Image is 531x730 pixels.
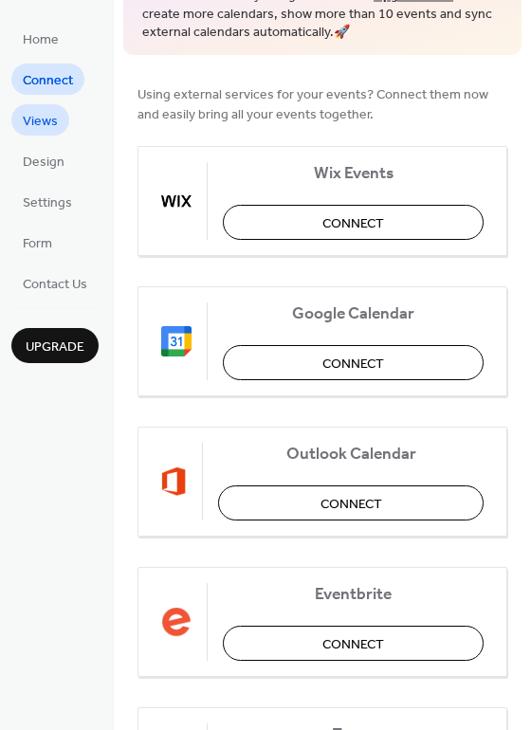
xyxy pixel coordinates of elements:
[322,354,384,374] span: Connect
[137,84,507,124] span: Using external services for your events? Connect them now and easily bring all your events together.
[23,275,87,295] span: Contact Us
[223,205,484,240] button: Connect
[23,193,72,213] span: Settings
[223,584,484,604] span: Eventbrite
[161,186,192,216] img: wix
[223,303,484,323] span: Google Calendar
[218,485,484,520] button: Connect
[322,634,384,654] span: Connect
[320,494,382,514] span: Connect
[11,23,70,54] a: Home
[23,153,64,173] span: Design
[11,64,84,95] a: Connect
[322,213,384,233] span: Connect
[161,466,187,497] img: outlook
[11,186,83,217] a: Settings
[11,267,99,299] a: Contact Us
[11,145,76,176] a: Design
[23,71,73,91] span: Connect
[23,234,52,254] span: Form
[11,104,69,136] a: Views
[218,444,484,464] span: Outlook Calendar
[161,326,192,356] img: google
[223,626,484,661] button: Connect
[23,112,58,132] span: Views
[161,607,192,637] img: eventbrite
[223,163,484,183] span: Wix Events
[26,338,84,357] span: Upgrade
[11,328,99,363] button: Upgrade
[11,227,64,258] a: Form
[23,30,59,50] span: Home
[223,345,484,380] button: Connect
